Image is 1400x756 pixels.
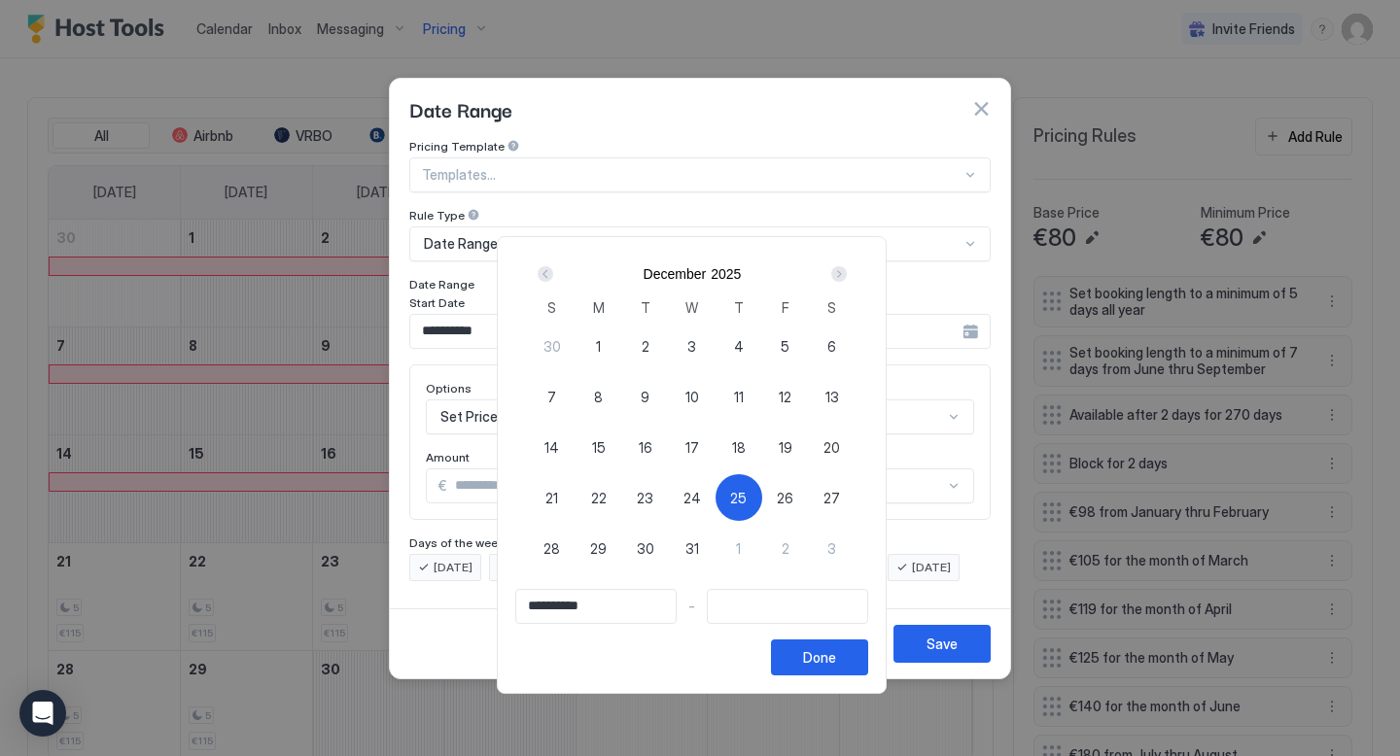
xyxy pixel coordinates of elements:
button: 2025 [711,266,741,282]
span: 2 [782,538,789,559]
span: 1 [736,538,741,559]
span: T [734,297,744,318]
span: 1 [596,336,601,357]
button: 6 [809,323,856,369]
div: Done [803,647,836,668]
button: 2 [762,525,809,571]
button: 1 [716,525,762,571]
span: 8 [594,387,603,407]
button: 2 [622,323,669,369]
button: 24 [669,474,716,521]
span: 6 [827,336,836,357]
span: 31 [685,538,699,559]
span: 11 [734,387,744,407]
span: 5 [781,336,789,357]
button: 19 [762,424,809,470]
span: 3 [687,336,696,357]
span: 14 [544,437,559,458]
button: Prev [534,262,560,286]
span: 30 [637,538,654,559]
span: 17 [685,437,699,458]
button: 13 [809,373,856,420]
input: Input Field [708,590,867,623]
span: 13 [825,387,839,407]
span: 20 [823,437,840,458]
button: 7 [529,373,576,420]
button: 28 [529,525,576,571]
span: 16 [639,437,652,458]
button: 1 [576,323,622,369]
span: 21 [545,488,558,508]
button: December [644,266,707,282]
button: 30 [622,525,669,571]
span: 27 [823,488,840,508]
button: 15 [576,424,622,470]
button: 14 [529,424,576,470]
button: 3 [809,525,856,571]
button: 21 [529,474,576,521]
span: 28 [543,538,560,559]
span: W [685,297,698,318]
button: 23 [622,474,669,521]
span: 12 [779,387,791,407]
span: 22 [591,488,607,508]
span: 29 [590,538,607,559]
button: 11 [716,373,762,420]
button: 31 [669,525,716,571]
button: 16 [622,424,669,470]
button: 30 [529,323,576,369]
span: 26 [777,488,793,508]
button: 8 [576,373,622,420]
button: 27 [809,474,856,521]
button: 9 [622,373,669,420]
span: 30 [543,336,561,357]
span: M [593,297,605,318]
span: 7 [547,387,556,407]
button: 3 [669,323,716,369]
span: - [688,598,695,615]
button: Next [824,262,851,286]
div: Open Intercom Messenger [19,690,66,737]
span: 15 [592,437,606,458]
button: 20 [809,424,856,470]
button: 29 [576,525,622,571]
span: 18 [732,437,746,458]
input: Input Field [516,590,676,623]
button: 12 [762,373,809,420]
span: 9 [641,387,649,407]
button: 26 [762,474,809,521]
button: 25 [716,474,762,521]
button: 10 [669,373,716,420]
span: F [782,297,789,318]
span: 25 [730,488,747,508]
span: S [827,297,836,318]
span: 24 [683,488,701,508]
span: 19 [779,437,792,458]
button: 17 [669,424,716,470]
button: 18 [716,424,762,470]
span: 10 [685,387,699,407]
span: 4 [734,336,744,357]
span: 23 [637,488,653,508]
button: 5 [762,323,809,369]
button: 22 [576,474,622,521]
span: T [641,297,650,318]
span: S [547,297,556,318]
span: 2 [642,336,649,357]
button: 4 [716,323,762,369]
span: 3 [827,538,836,559]
button: Done [771,639,868,675]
